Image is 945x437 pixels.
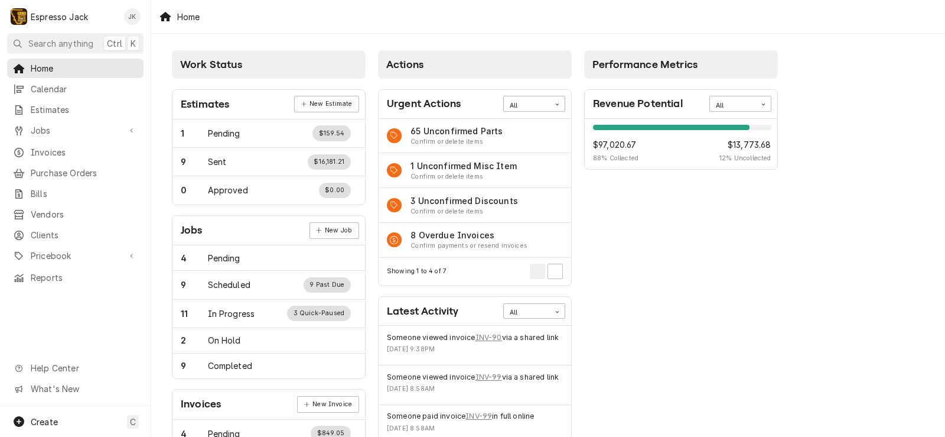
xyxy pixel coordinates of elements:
div: Card Header [172,216,365,245]
div: Action Item Suggestion [410,137,503,147]
button: Go to Previous Page [530,264,545,279]
div: Event [379,326,571,365]
div: Card Header [379,90,571,119]
span: Vendors [31,208,138,221]
div: Espresso Jack [31,11,88,23]
div: Revenue Potential Collected [593,138,638,163]
div: Work Status Count [181,127,208,140]
span: What's New [31,383,136,395]
div: Event String [387,411,534,422]
a: New Invoice [297,396,359,413]
a: Purchase Orders [7,163,144,183]
a: Work Status [172,148,365,176]
div: Card Title [181,396,221,412]
div: Card Data Filter Control [709,96,771,111]
div: Card Title [387,96,461,112]
div: Card Data Filter Control [503,303,565,319]
div: Jack Kehoe's Avatar [124,8,141,25]
a: Clients [7,225,144,245]
div: Card: Urgent Actions [378,89,572,286]
span: Performance Metrics [592,59,698,70]
div: Work Status [172,119,365,148]
a: Go to Pricebook [7,246,144,266]
a: Work Status [172,245,365,271]
span: 12 % Uncollected [719,154,771,163]
a: Go to Help Center [7,358,144,378]
div: Card Column Content [584,79,778,203]
span: K [131,37,136,50]
div: Work Status Supplemental Data [287,306,350,321]
a: Invoices [7,143,144,162]
div: Work Status Count [181,252,208,264]
a: New Estimate [294,96,359,112]
div: Card Data [172,119,365,205]
div: Current Page Details [387,267,447,276]
a: Action Item [379,153,571,188]
a: Estimates [7,100,144,119]
a: INV-99 [475,372,502,383]
div: Card Header [172,90,365,119]
div: Card Title [387,303,458,319]
a: New Job [309,222,359,239]
a: Go to Jobs [7,121,144,140]
span: Pricebook [31,250,120,262]
div: Event Timestamp [387,384,559,394]
div: All [716,101,750,111]
span: Home [31,62,138,75]
span: $13,773.68 [719,138,771,151]
div: Work Status Count [181,184,208,196]
div: Revenue Potential Collected [719,138,771,163]
div: Card Footer: Pagination [379,258,571,286]
div: Card Header [379,297,571,326]
div: Work Status Title [208,156,227,168]
a: Work Status [172,300,365,328]
a: Calendar [7,79,144,99]
span: Estimates [31,103,138,116]
div: Work Status [172,271,365,299]
span: Work Status [180,59,242,70]
div: Action Item [379,223,571,258]
span: Clients [31,229,138,241]
div: Card: Jobs [172,215,366,379]
a: Reports [7,268,144,287]
div: Event [379,365,571,405]
div: Card: Estimates [172,89,366,205]
div: Revenue Potential Details [593,125,771,163]
span: Actions [386,59,423,70]
div: Card Title [181,96,229,112]
div: Card Link Button [294,96,359,112]
div: Work Status Title [208,307,255,320]
div: Card Data [585,119,777,170]
div: E [11,8,27,25]
div: Event String [387,332,559,343]
div: Event Timestamp [387,345,559,354]
a: Bills [7,184,144,203]
div: Work Status [172,354,365,378]
div: Card Column Header [172,50,366,79]
span: Jobs [31,124,120,137]
div: JK [124,8,141,25]
div: Work Status [172,328,365,354]
div: Work Status Supplemental Data [304,277,351,293]
span: Invoices [31,146,138,158]
span: Search anything [28,37,93,50]
span: 88 % Collected [593,154,638,163]
a: Action Item [379,188,571,223]
div: Work Status Title [208,279,250,291]
div: Work Status Count [181,307,208,320]
a: INV-90 [475,332,502,343]
div: Card Link Button [297,396,359,413]
div: Work Status Count [181,334,208,347]
div: Revenue Potential [585,119,777,170]
span: Calendar [31,83,138,95]
div: Card Data Filter Control [503,96,565,111]
div: Event Timestamp [387,424,534,433]
div: Card: Revenue Potential [584,89,778,170]
div: Action Item Title [410,160,517,172]
div: Work Status Supplemental Data [319,183,351,198]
